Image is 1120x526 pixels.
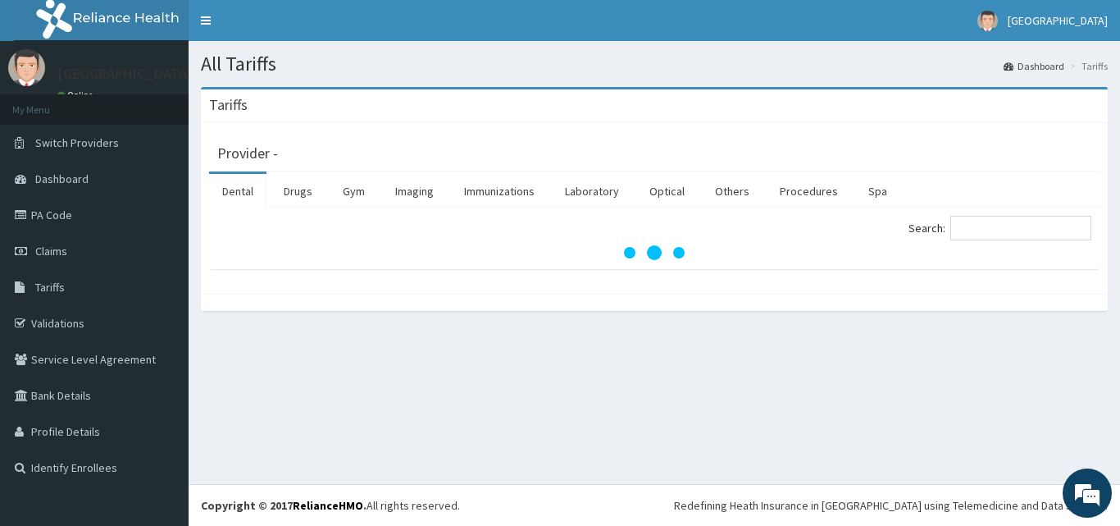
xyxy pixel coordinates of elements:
h1: All Tariffs [201,53,1108,75]
label: Search: [908,216,1091,240]
a: RelianceHMO [293,498,363,513]
li: Tariffs [1066,59,1108,73]
strong: Copyright © 2017 . [201,498,367,513]
input: Search: [950,216,1091,240]
span: [GEOGRAPHIC_DATA] [1008,13,1108,28]
a: Optical [636,174,698,208]
a: Imaging [382,174,447,208]
img: User Image [8,49,45,86]
a: Gym [330,174,378,208]
a: Laboratory [552,174,632,208]
a: Online [57,89,97,101]
p: [GEOGRAPHIC_DATA] [57,66,193,81]
a: Drugs [271,174,326,208]
a: Spa [855,174,900,208]
footer: All rights reserved. [189,484,1120,526]
a: Immunizations [451,174,548,208]
span: Tariffs [35,280,65,295]
span: Switch Providers [35,135,119,150]
span: Dashboard [35,172,89,186]
h3: Tariffs [209,98,248,112]
div: Redefining Heath Insurance in [GEOGRAPHIC_DATA] using Telemedicine and Data Science! [674,497,1108,514]
svg: audio-loading [621,220,687,286]
h3: Provider - [217,146,278,161]
img: User Image [977,11,998,31]
a: Others [702,174,763,208]
a: Dashboard [1004,59,1064,73]
a: Procedures [767,174,851,208]
span: Claims [35,244,67,258]
a: Dental [209,174,266,208]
